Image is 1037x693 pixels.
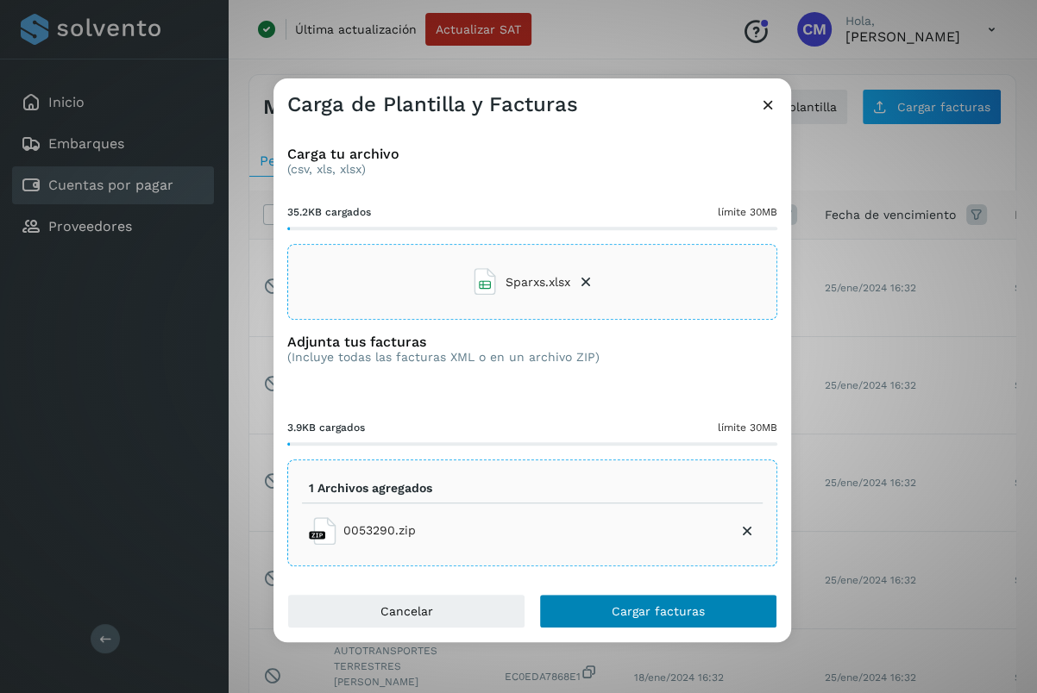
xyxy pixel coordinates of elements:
button: Cancelar [287,594,525,628]
span: 0053290.zip [343,521,416,540]
span: límite 30MB [718,204,777,220]
h3: Carga de Plantilla y Facturas [287,92,578,117]
h3: Adjunta tus facturas [287,334,600,350]
span: 35.2KB cargados [287,204,371,220]
span: Sparxs.xlsx [506,273,570,291]
p: 1 Archivos agregados [309,481,432,496]
p: (csv, xls, xlsx) [287,162,777,177]
p: (Incluye todas las facturas XML o en un archivo ZIP) [287,350,600,365]
h3: Carga tu archivo [287,146,777,162]
span: 3.9KB cargados [287,420,365,435]
button: Cargar facturas [539,594,777,628]
span: límite 30MB [718,420,777,435]
span: Cargar facturas [612,605,705,617]
span: Cancelar [380,605,433,617]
